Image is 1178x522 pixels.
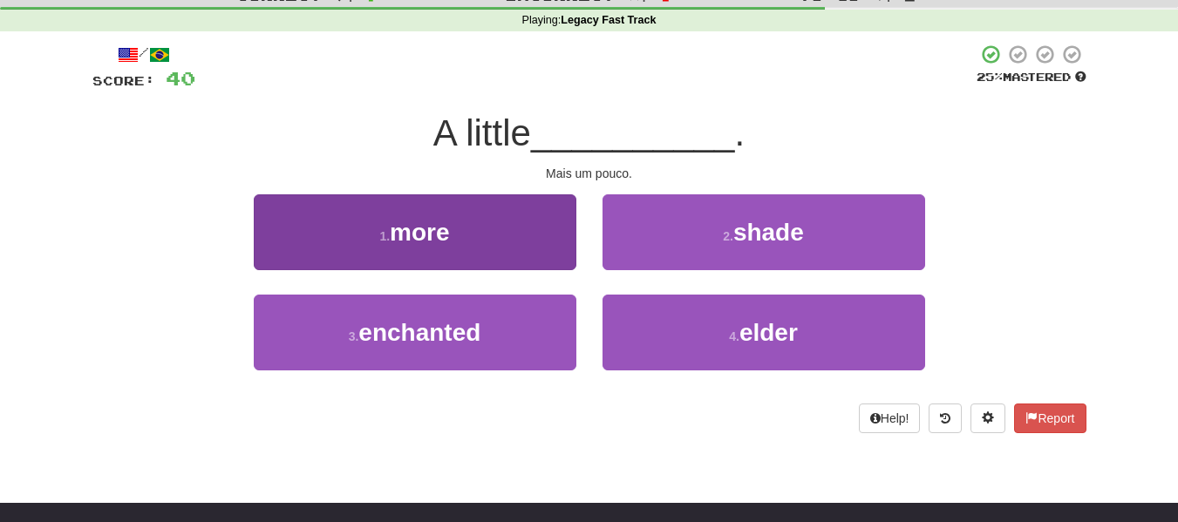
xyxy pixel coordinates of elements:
[733,219,804,246] span: shade
[603,194,925,270] button: 2.shade
[977,70,1003,84] span: 25 %
[166,67,195,89] span: 40
[929,403,962,433] button: Round history (alt+y)
[390,219,449,246] span: more
[92,73,155,88] span: Score:
[531,112,735,153] span: __________
[254,295,576,370] button: 3.enchanted
[729,329,739,343] small: 4 .
[561,14,656,26] strong: Legacy Fast Track
[433,112,531,153] span: A little
[739,319,798,346] span: elder
[254,194,576,270] button: 1.more
[92,165,1086,182] div: Mais um pouco.
[859,403,921,433] button: Help!
[603,295,925,370] button: 4.elder
[734,112,745,153] span: .
[349,329,359,343] small: 3 .
[1014,403,1086,433] button: Report
[723,229,733,243] small: 2 .
[977,70,1086,85] div: Mastered
[92,44,195,65] div: /
[358,319,480,346] span: enchanted
[379,229,390,243] small: 1 .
